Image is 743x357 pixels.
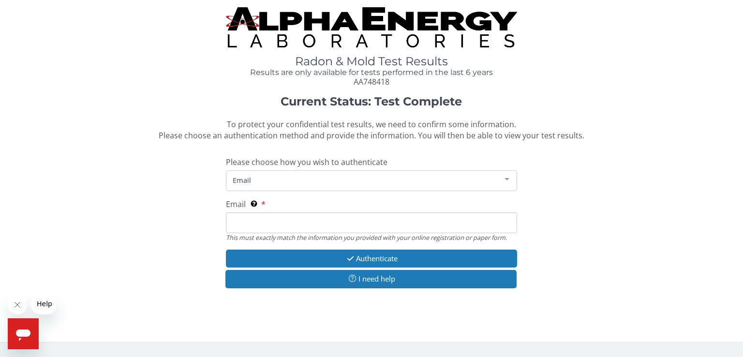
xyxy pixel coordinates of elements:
span: Email [230,175,497,185]
button: I need help [225,270,517,288]
h4: Results are only available for tests performed in the last 6 years [226,68,517,77]
strong: Current Status: Test Complete [281,94,462,108]
button: Authenticate [226,250,517,268]
img: TightCrop.jpg [226,7,517,47]
div: This must exactly match the information you provided with your online registration or paper form. [226,233,517,242]
span: Please choose how you wish to authenticate [226,157,387,167]
iframe: Button to launch messaging window [8,318,39,349]
span: AA748418 [354,76,389,87]
iframe: Message from company [31,293,57,314]
span: To protect your confidential test results, we need to confirm some information. Please choose an ... [159,119,584,141]
h1: Radon & Mold Test Results [226,55,517,68]
iframe: Close message [8,295,27,314]
span: Email [226,199,246,209]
